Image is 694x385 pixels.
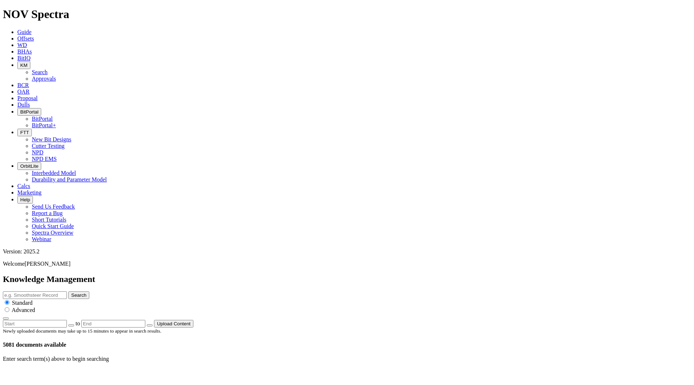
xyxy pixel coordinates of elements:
[32,122,56,128] a: BitPortal+
[3,274,691,284] h2: Knowledge Management
[17,89,30,95] a: OAR
[20,109,38,115] span: BitPortal
[17,196,33,204] button: Help
[3,342,691,348] h4: 5081 documents available
[3,320,67,328] input: Start
[154,320,193,328] button: Upload Content
[32,236,51,242] a: Webinar
[32,149,43,155] a: NPD
[32,230,73,236] a: Spectra Overview
[32,223,74,229] a: Quick Start Guide
[32,143,65,149] a: Cutter Testing
[17,183,30,189] a: Calcs
[3,248,691,255] div: Version: 2025.2
[32,69,48,75] a: Search
[12,300,33,306] span: Standard
[3,328,161,334] small: Newly uploaded documents may take up to 15 minutes to appear in search results.
[3,8,691,21] h1: NOV Spectra
[3,356,691,362] p: Enter search term(s) above to begin searching
[32,136,71,142] a: New Bit Designs
[20,63,27,68] span: KM
[32,176,107,183] a: Durability and Parameter Model
[32,116,53,122] a: BitPortal
[17,162,41,170] button: OrbitLite
[17,108,41,116] button: BitPortal
[20,130,29,135] span: FTT
[32,76,56,82] a: Approvals
[20,163,38,169] span: OrbitLite
[17,55,30,61] a: BitIQ
[12,307,35,313] span: Advanced
[17,189,42,196] a: Marketing
[32,156,57,162] a: NPD EMS
[20,197,30,202] span: Help
[17,82,29,88] a: BCR
[17,61,30,69] button: KM
[68,291,89,299] button: Search
[81,320,145,328] input: End
[17,102,30,108] a: Dulls
[76,320,80,326] span: to
[3,291,67,299] input: e.g. Smoothsteer Record
[32,217,67,223] a: Short Tutorials
[17,129,32,136] button: FTT
[17,29,31,35] a: Guide
[17,95,38,101] a: Proposal
[32,170,76,176] a: Interbedded Model
[32,204,75,210] a: Send Us Feedback
[32,210,63,216] a: Report a Bug
[3,261,691,267] p: Welcome
[17,42,27,48] a: WD
[17,35,34,42] a: Offsets
[17,48,32,55] a: BHAs
[25,261,70,267] span: [PERSON_NAME]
